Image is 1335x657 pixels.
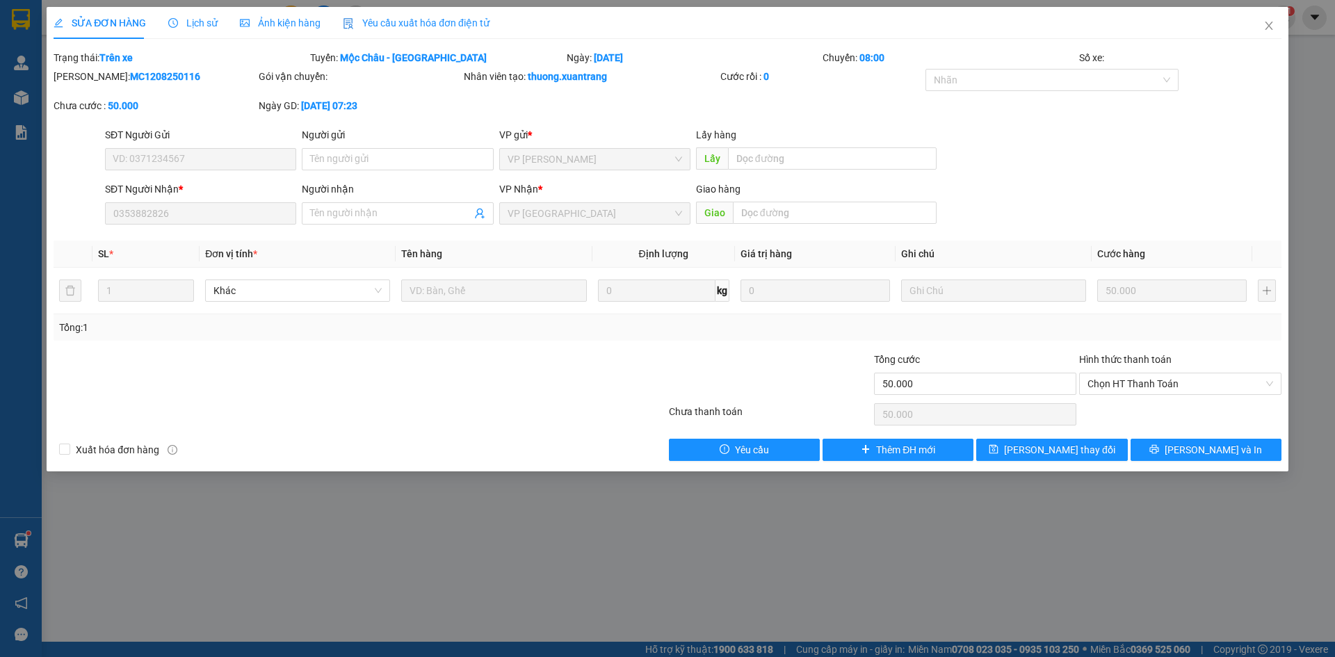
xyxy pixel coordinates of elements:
div: Chưa cước : [54,98,256,113]
span: Người nhận: [6,88,49,97]
span: Ảnh kiện hàng [240,17,321,29]
input: VD: Bàn, Ghế [401,279,586,302]
span: Yêu cầu xuất hóa đơn điện tử [343,17,489,29]
b: 0 [763,71,769,82]
b: 08:00 [859,52,884,63]
span: Người gửi: [6,79,42,88]
span: SỬA ĐƠN HÀNG [54,17,146,29]
span: plus [861,444,871,455]
b: [DATE] [594,52,623,63]
span: close [1263,20,1275,31]
div: SĐT Người Nhận [105,181,296,197]
span: VP MỘC CHÂU [508,149,682,170]
span: Giao [696,202,733,224]
span: VP [PERSON_NAME] [131,14,202,35]
span: VP Nhận [499,184,538,195]
b: thuong.xuantrang [528,71,607,82]
input: 0 [741,279,890,302]
span: Khác [213,280,382,301]
input: Dọc đường [728,147,937,170]
div: Ngày: [565,50,822,65]
b: MC1208250116 [130,71,200,82]
span: user-add [474,208,485,219]
span: 0981 559 551 [134,37,202,50]
div: Người gửi [302,127,493,143]
b: 50.000 [108,100,138,111]
label: Hình thức thanh toán [1079,354,1172,365]
span: info-circle [168,445,177,455]
span: picture [240,18,250,28]
input: Ghi Chú [901,279,1086,302]
div: Cước rồi : [720,69,923,84]
b: Mộc Châu - [GEOGRAPHIC_DATA] [340,52,487,63]
em: Logistics [44,42,89,56]
span: Tổng cước [874,354,920,365]
span: Định lượng [639,248,688,259]
span: Lấy hàng [696,129,736,140]
span: Xuất hóa đơn hàng [70,442,165,457]
button: printer[PERSON_NAME] và In [1131,439,1281,461]
button: Close [1249,7,1288,46]
span: Đơn vị tính [205,248,257,259]
th: Ghi chú [896,241,1092,268]
div: Ngày GD: [259,98,461,113]
span: Giao hàng [696,184,741,195]
span: 0337672423 [6,98,103,117]
div: Nhân viên tạo: [464,69,718,84]
span: kg [715,279,729,302]
span: Yêu cầu [735,442,769,457]
div: Gói vận chuyển: [259,69,461,84]
div: Tổng: 1 [59,320,515,335]
div: VP gửi [499,127,690,143]
b: [DATE] 07:23 [301,100,357,111]
span: exclamation-circle [720,444,729,455]
span: [PERSON_NAME] thay đổi [1004,442,1115,457]
img: icon [343,18,354,29]
button: plusThêm ĐH mới [823,439,973,461]
button: plus [1258,279,1276,302]
button: save[PERSON_NAME] thay đổi [976,439,1127,461]
span: SL [98,248,109,259]
button: delete [59,279,81,302]
span: Lấy [696,147,728,170]
div: Chưa thanh toán [667,404,873,428]
span: Cước hàng [1097,248,1145,259]
span: save [989,444,998,455]
div: Số xe: [1078,50,1283,65]
span: printer [1149,444,1159,455]
span: VP HÀ NỘI [508,203,682,224]
input: Dọc đường [733,202,937,224]
input: 0 [1097,279,1247,302]
div: Chuyến: [821,50,1078,65]
span: [PERSON_NAME] và In [1165,442,1262,457]
span: XUANTRANG [26,25,107,40]
div: Người nhận [302,181,493,197]
span: Giá trị hàng [741,248,792,259]
span: Tên hàng [401,248,442,259]
div: SĐT Người Gửi [105,127,296,143]
span: Thêm ĐH mới [876,442,935,457]
button: exclamation-circleYêu cầu [669,439,820,461]
div: [PERSON_NAME]: [54,69,256,84]
span: clock-circle [168,18,178,28]
b: Trên xe [99,52,133,63]
span: Chọn HT Thanh Toán [1087,373,1273,394]
span: HAIVAN [43,8,90,22]
span: Lịch sử [168,17,218,29]
div: Tuyến: [309,50,565,65]
span: edit [54,18,63,28]
div: Trạng thái: [52,50,309,65]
